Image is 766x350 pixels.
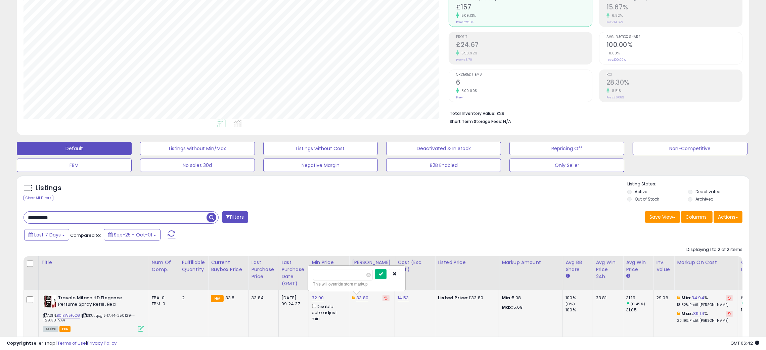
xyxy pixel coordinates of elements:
[459,51,478,56] small: 550.92%
[456,73,592,77] span: Ordered Items
[566,307,593,313] div: 100%
[656,295,669,301] div: 29.06
[41,259,146,266] div: Title
[211,259,245,273] div: Current Buybox Price
[502,304,513,310] strong: Max:
[70,232,101,238] span: Compared to:
[450,111,495,116] b: Total Inventory Value:
[456,41,592,50] h2: £24.67
[140,142,255,155] button: Listings without Min/Max
[456,3,592,12] h2: £157
[596,259,620,280] div: Avg Win Price 24h.
[43,313,135,323] span: | SKU: qogit-17.44-250129---29.38-VA4
[695,196,714,202] label: Archived
[456,95,464,99] small: Prev: 1
[656,259,671,273] div: Inv. value
[34,231,61,238] span: Last 7 Days
[626,295,653,301] div: 31.19
[24,229,69,240] button: Last 7 Days
[36,183,61,193] h5: Listings
[606,3,742,12] h2: 15.67%
[681,211,713,223] button: Columns
[222,211,248,223] button: Filters
[43,295,56,308] img: 41mQoWF0e2L._SL40_.jpg
[566,259,590,273] div: Avg BB Share
[730,340,759,346] span: 2025-10-10 06:42 GMT
[59,326,71,332] span: FBA
[626,307,653,313] div: 31.05
[152,301,174,307] div: FBM: 0
[566,273,570,279] small: Avg BB Share.
[43,295,144,331] div: ASIN:
[57,340,86,346] a: Terms of Use
[450,109,737,117] li: £29
[606,95,624,99] small: Prev: 26.08%
[503,118,511,125] span: N/A
[686,247,742,253] div: Displaying 1 to 2 of 2 items
[140,159,255,172] button: No sales 30d
[152,295,174,301] div: FBA: 0
[606,35,742,39] span: Avg. Buybox Share
[610,88,622,93] small: 8.51%
[685,214,707,220] span: Columns
[566,295,593,301] div: 100%
[456,79,592,88] h2: 6
[352,259,392,266] div: [PERSON_NAME]
[635,189,647,194] label: Active
[57,313,80,318] a: B01BW5FJQG
[251,259,276,280] div: Last Purchase Price
[281,259,306,287] div: Last Purchase Date (GMT)
[677,318,733,323] p: 20.19% Profit [PERSON_NAME]
[677,295,733,307] div: %
[225,295,235,301] span: 33.8
[182,259,205,273] div: Fulfillable Quantity
[626,259,650,273] div: Avg Win Price
[606,41,742,50] h2: 100.00%
[438,295,494,301] div: £33.80
[43,326,58,332] span: All listings currently available for purchase on Amazon
[502,295,557,301] p: 5.08
[152,259,176,273] div: Num of Comp.
[606,79,742,88] h2: 28.30%
[606,58,626,62] small: Prev: 100.00%
[398,295,409,301] a: 14.53
[114,231,152,238] span: Sep-25 - Oct-01
[633,142,748,155] button: Non-Competitive
[677,311,733,323] div: %
[610,13,623,18] small: 6.82%
[450,119,502,124] b: Short Term Storage Fees:
[626,273,630,279] small: Avg Win Price.
[24,195,53,201] div: Clear All Filters
[596,295,618,301] div: 33.81
[693,310,704,317] a: 39.14
[502,295,512,301] strong: Min:
[566,301,575,307] small: (0%)
[263,142,378,155] button: Listings without Cost
[17,159,132,172] button: FBM
[211,295,223,302] small: FBA
[459,88,478,93] small: 500.00%
[398,259,432,273] div: Cost (Exc. VAT)
[104,229,161,240] button: Sep-25 - Oct-01
[438,295,468,301] b: Listed Price:
[456,35,592,39] span: Profit
[682,295,692,301] b: Min:
[313,281,400,288] div: This will override store markup
[386,142,501,155] button: Deactivated & In Stock
[502,304,557,310] p: 5.69
[695,189,721,194] label: Deactivated
[312,259,346,266] div: Min Price
[456,58,472,62] small: Prev: £3.79
[606,51,620,56] small: 0.00%
[714,211,742,223] button: Actions
[17,142,132,155] button: Default
[356,295,368,301] a: 33.80
[7,340,117,347] div: seller snap | |
[509,142,624,155] button: Repricing Off
[263,159,378,172] button: Negative Margin
[438,259,496,266] div: Listed Price
[182,295,203,301] div: 2
[459,13,476,18] small: 509.13%
[677,259,735,266] div: Markup on Cost
[312,295,324,301] a: 32.90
